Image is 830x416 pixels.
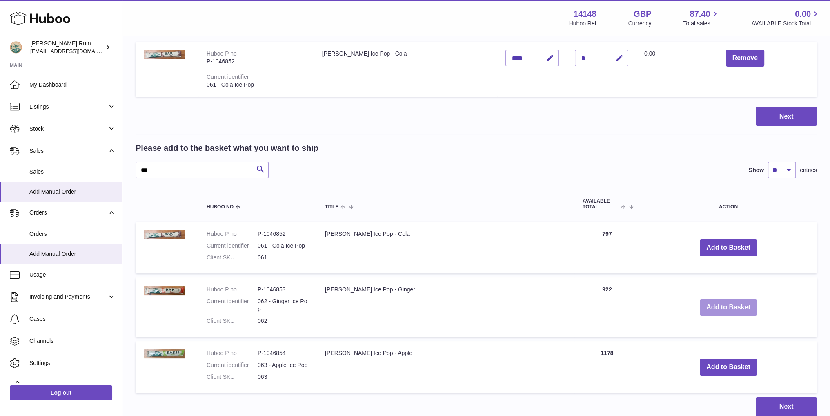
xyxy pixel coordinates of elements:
dt: Current identifier [207,361,258,369]
a: 87.40 Total sales [683,9,719,27]
dd: P-1046853 [258,286,309,293]
dd: 063 - Apple Ice Pop [258,361,309,369]
td: [PERSON_NAME] Ice Pop - Cola [317,222,574,274]
dd: 061 - Cola Ice Pop [258,242,309,250]
span: Sales [29,147,107,155]
span: Sales [29,168,116,176]
dt: Current identifier [207,297,258,313]
img: Barti Ice Pop - Apple [144,349,185,358]
span: Add Manual Order [29,188,116,196]
button: Add to Basket [700,239,757,256]
td: [PERSON_NAME] Ice Pop - Ginger [317,277,574,337]
label: Show [749,166,764,174]
span: Orders [29,230,116,238]
dd: 062 - Ginger Ice Pop [258,297,309,313]
span: Total sales [683,20,719,27]
span: Channels [29,337,116,345]
div: P-1046852 [207,58,306,65]
span: 0.00 [795,9,811,20]
span: Invoicing and Payments [29,293,107,301]
img: Barti Ice Pop - Ginger [144,286,185,295]
span: Stock [29,125,107,133]
td: 922 [574,277,640,337]
dd: 063 [258,373,309,381]
button: Add to Basket [700,359,757,376]
th: Action [640,190,817,217]
span: [EMAIL_ADDRESS][DOMAIN_NAME] [30,48,120,54]
a: 0.00 AVAILABLE Stock Total [751,9,820,27]
h2: Please add to the basket what you want to ship [136,143,318,154]
dt: Client SKU [207,254,258,262]
span: Huboo no [207,204,234,210]
dt: Current identifier [207,242,258,250]
span: AVAILABLE Total [583,199,619,209]
span: 0.00 [644,50,655,57]
td: 1178 [574,341,640,393]
div: Huboo Ref [569,20,596,27]
span: Listings [29,103,107,111]
span: Usage [29,271,116,279]
span: 87.40 [690,9,710,20]
span: Add Manual Order [29,250,116,258]
span: Settings [29,359,116,367]
div: [PERSON_NAME] Rum [30,40,104,55]
div: Currency [628,20,652,27]
td: 797 [574,222,640,274]
a: Log out [10,385,112,400]
img: Barti Ice Pop - Cola [144,50,185,59]
span: Cases [29,315,116,323]
dd: P-1046852 [258,230,309,238]
img: Barti Ice Pop - Cola [144,230,185,239]
img: mail@bartirum.wales [10,41,22,54]
dt: Client SKU [207,317,258,325]
dt: Client SKU [207,373,258,381]
dt: Huboo P no [207,349,258,357]
td: [PERSON_NAME] Ice Pop - Apple [317,341,574,393]
span: My Dashboard [29,81,116,89]
strong: GBP [634,9,651,20]
td: [PERSON_NAME] Ice Pop - Cola [314,42,497,96]
button: Next [756,107,817,126]
button: Remove [726,50,764,67]
strong: 14148 [574,9,596,20]
span: Orders [29,209,107,217]
dd: 061 [258,254,309,262]
span: Returns [29,381,116,389]
dd: 062 [258,317,309,325]
span: Title [325,204,338,210]
dd: P-1046854 [258,349,309,357]
div: 061 - Cola Ice Pop [207,81,306,89]
div: Huboo P no [207,50,237,57]
dt: Huboo P no [207,230,258,238]
div: Current identifier [207,74,249,80]
span: entries [800,166,817,174]
button: Add to Basket [700,299,757,316]
dt: Huboo P no [207,286,258,293]
span: AVAILABLE Stock Total [751,20,820,27]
